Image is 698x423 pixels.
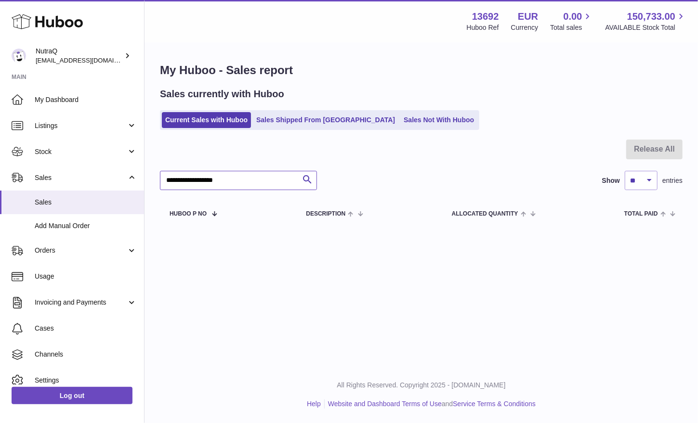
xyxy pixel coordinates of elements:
label: Show [602,176,620,185]
a: 150,733.00 AVAILABLE Stock Total [605,10,686,32]
li: and [325,399,536,409]
strong: EUR [518,10,538,23]
div: Huboo Ref [467,23,499,32]
span: Add Manual Order [35,221,137,231]
span: Total paid [624,211,658,217]
a: Help [307,400,321,408]
span: AVAILABLE Stock Total [605,23,686,32]
a: Sales Shipped From [GEOGRAPHIC_DATA] [253,112,398,128]
div: NutraQ [36,47,122,65]
span: Cases [35,324,137,333]
span: Settings [35,376,137,385]
h2: Sales currently with Huboo [160,88,284,101]
span: Description [306,211,345,217]
span: Stock [35,147,127,156]
h1: My Huboo - Sales report [160,63,683,78]
span: Listings [35,121,127,130]
span: Huboo P no [170,211,207,217]
span: [EMAIL_ADDRESS][DOMAIN_NAME] [36,56,142,64]
span: 150,733.00 [627,10,675,23]
span: Usage [35,272,137,281]
span: Total sales [550,23,593,32]
span: ALLOCATED Quantity [452,211,518,217]
span: Sales [35,173,127,182]
span: 0.00 [564,10,582,23]
a: Service Terms & Conditions [453,400,536,408]
p: All Rights Reserved. Copyright 2025 - [DOMAIN_NAME] [152,381,690,390]
div: Currency [511,23,539,32]
a: Sales Not With Huboo [400,112,477,128]
span: Invoicing and Payments [35,298,127,307]
a: Log out [12,387,132,404]
a: Current Sales with Huboo [162,112,251,128]
a: 0.00 Total sales [550,10,593,32]
span: Orders [35,246,127,255]
strong: 13692 [472,10,499,23]
span: My Dashboard [35,95,137,104]
span: entries [662,176,683,185]
span: Channels [35,350,137,359]
img: log@nutraq.com [12,49,26,63]
a: Website and Dashboard Terms of Use [328,400,442,408]
span: Sales [35,198,137,207]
